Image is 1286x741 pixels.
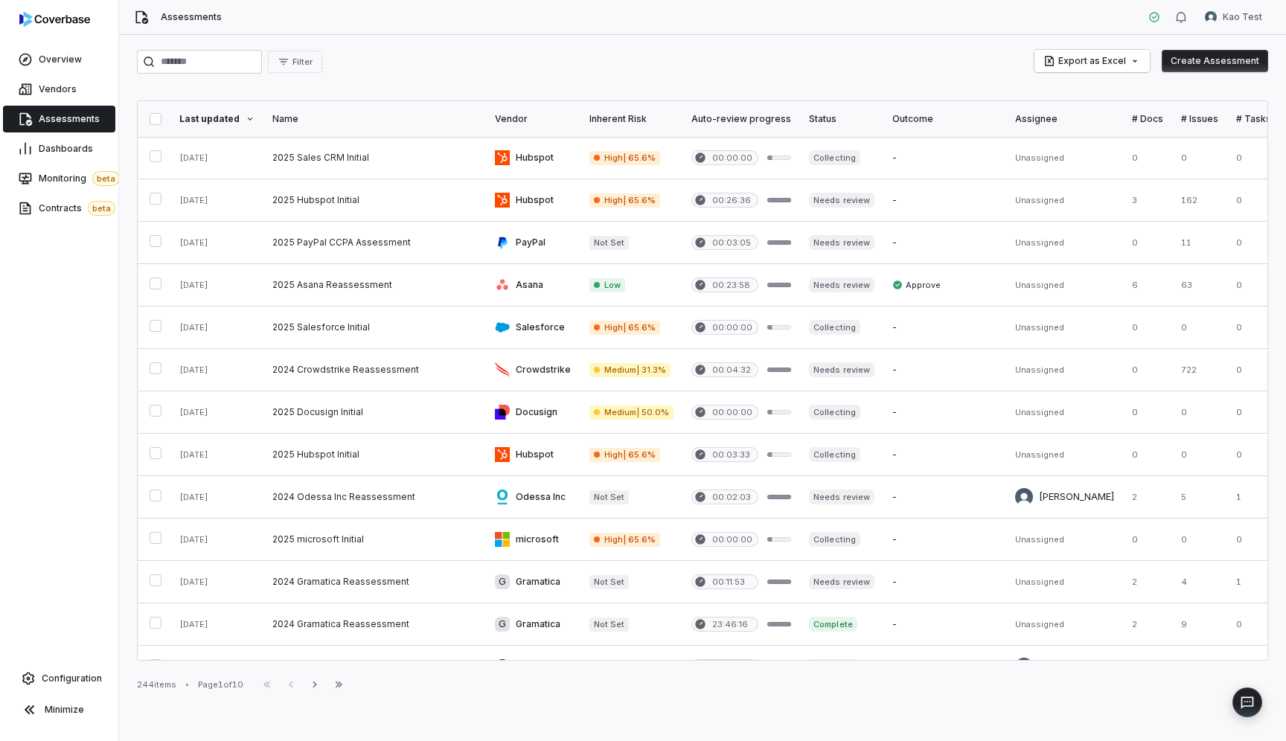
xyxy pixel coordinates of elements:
[92,171,120,186] span: beta
[883,349,1006,391] td: -
[883,603,1006,646] td: -
[6,665,112,692] a: Configuration
[495,113,572,125] div: Vendor
[198,679,243,690] div: Page 1 of 10
[3,165,115,192] a: Monitoringbeta
[179,113,255,125] div: Last updated
[1162,50,1268,72] button: Create Assessment
[39,201,115,216] span: Contracts
[3,195,115,222] a: Contractsbeta
[1196,6,1271,28] button: Kao Test avatarKao Test
[1132,113,1163,125] div: # Docs
[137,679,176,690] div: 244 items
[39,54,82,65] span: Overview
[272,113,477,125] div: Name
[268,51,322,73] button: Filter
[883,137,1006,179] td: -
[39,83,77,95] span: Vendors
[883,476,1006,519] td: -
[1015,113,1114,125] div: Assignee
[3,76,115,103] a: Vendors
[1181,113,1218,125] div: # Issues
[42,673,102,684] span: Configuration
[39,113,100,125] span: Assessments
[88,201,115,216] span: beta
[883,519,1006,561] td: -
[19,12,90,27] img: logo-D7KZi-bG.svg
[39,171,120,186] span: Monitoring
[45,704,84,716] span: Minimize
[691,113,791,125] div: Auto-review progress
[1236,113,1271,125] div: # Tasks
[39,143,93,155] span: Dashboards
[883,391,1006,434] td: -
[1015,488,1033,506] img: Lili Jiang avatar
[1015,658,1033,676] img: Lili Jiang avatar
[883,307,1006,349] td: -
[1223,11,1262,23] span: Kao Test
[883,222,1006,264] td: -
[809,113,874,125] div: Status
[292,57,313,68] span: Filter
[883,179,1006,222] td: -
[3,135,115,162] a: Dashboards
[6,695,112,725] button: Minimize
[892,113,997,125] div: Outcome
[3,106,115,132] a: Assessments
[161,11,222,23] span: Assessments
[883,561,1006,603] td: -
[883,434,1006,476] td: -
[3,46,115,73] a: Overview
[1205,11,1217,23] img: Kao Test avatar
[589,113,674,125] div: Inherent Risk
[185,679,189,690] div: •
[1034,50,1150,72] button: Export as Excel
